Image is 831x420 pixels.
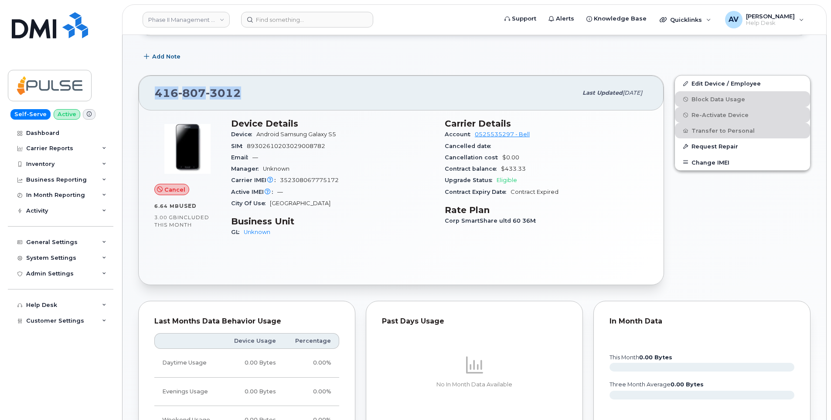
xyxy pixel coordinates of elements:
[231,143,247,149] span: SIM
[654,11,717,28] div: Quicklinks
[746,13,795,20] span: [PERSON_NAME]
[231,200,270,207] span: City Of Use
[719,11,810,28] div: Adam Vickers
[284,333,339,349] th: Percentage
[675,91,810,107] button: Block Data Usage
[609,381,704,388] text: three month average
[511,189,559,195] span: Contract Expired
[623,90,642,96] span: [DATE]
[277,189,283,195] span: —
[497,177,517,183] span: Eligible
[155,86,241,100] span: 416
[231,189,277,195] span: Active IMEI
[164,186,185,194] span: Cancel
[206,86,241,100] span: 3012
[231,118,434,129] h3: Device Details
[639,354,672,361] tspan: 0.00 Bytes
[609,354,672,361] text: this month
[178,86,206,100] span: 807
[512,14,536,23] span: Support
[475,131,530,138] a: 0525535297 - Bell
[502,154,519,161] span: $0.00
[244,229,270,235] a: Unknown
[445,143,495,149] span: Cancelled date
[675,138,810,154] button: Request Repair
[498,10,542,28] a: Support
[670,16,702,23] span: Quicklinks
[256,131,336,138] span: Android Samsung Galaxy S5
[284,378,339,406] td: 0.00%
[580,10,653,28] a: Knowledge Base
[154,378,222,406] td: Evenings Usage
[675,155,810,170] button: Change IMEI
[445,177,497,183] span: Upgrade Status
[143,12,230,28] a: Phase II Management Services Inc
[154,203,179,209] span: 6.64 MB
[582,90,623,96] span: Last updated
[154,214,177,220] span: 3.00 GB
[222,378,284,406] td: 0.00 Bytes
[231,131,256,138] span: Device
[247,143,325,149] span: 89302610203029008782
[729,14,739,25] span: AV
[382,317,567,326] div: Past Days Usage
[154,378,339,406] tr: Weekdays from 6:00pm to 8:00am
[154,317,339,326] div: Last Months Data Behavior Usage
[445,131,475,138] span: Account
[675,107,810,123] button: Re-Activate Device
[179,203,197,209] span: used
[231,165,263,172] span: Manager
[610,317,794,326] div: In Month Data
[152,52,181,61] span: Add Note
[445,165,501,172] span: Contract balance
[445,189,511,195] span: Contract Expiry Date
[222,349,284,377] td: 0.00 Bytes
[231,216,434,227] h3: Business Unit
[675,123,810,138] button: Transfer to Personal
[746,20,795,27] span: Help Desk
[231,154,252,161] span: Email
[252,154,258,161] span: —
[241,12,373,28] input: Find something...
[284,349,339,377] td: 0.00%
[445,118,648,129] h3: Carrier Details
[594,14,647,23] span: Knowledge Base
[138,49,188,65] button: Add Note
[501,165,526,172] span: $433.33
[542,10,580,28] a: Alerts
[280,177,339,183] span: 352308067775172
[222,333,284,349] th: Device Usage
[154,214,209,228] span: included this month
[556,14,574,23] span: Alerts
[691,112,749,118] span: Re-Activate Device
[445,205,648,215] h3: Rate Plan
[161,123,214,175] img: image20231002-3703462-1gab3hd.jpeg
[263,165,289,172] span: Unknown
[231,229,244,235] span: GL
[270,200,330,207] span: [GEOGRAPHIC_DATA]
[154,349,222,377] td: Daytime Usage
[675,76,810,91] a: Edit Device / Employee
[671,381,704,388] tspan: 0.00 Bytes
[445,154,502,161] span: Cancellation cost
[445,217,540,224] span: Corp SmartShare ultd 60 36M
[382,381,567,389] p: No In Month Data Available
[231,177,280,183] span: Carrier IMEI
